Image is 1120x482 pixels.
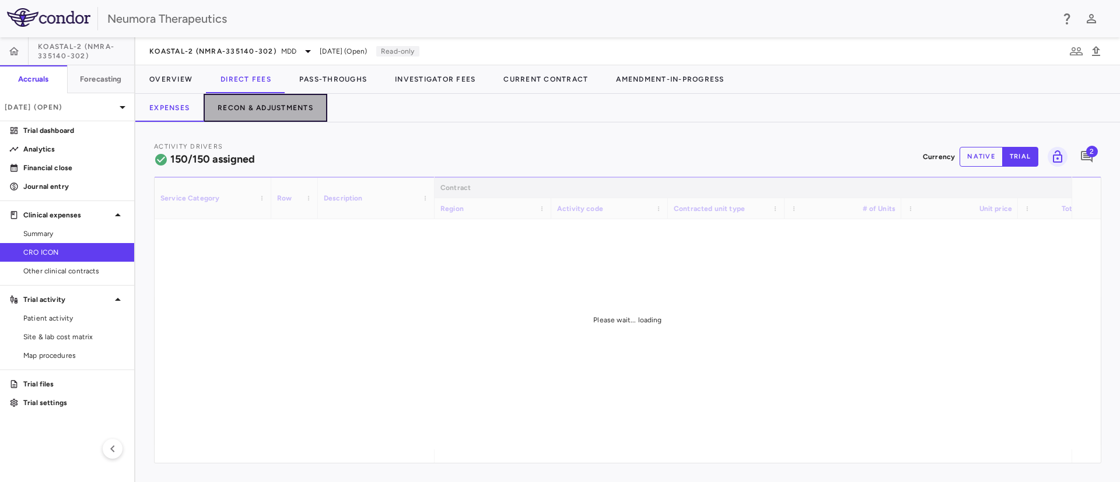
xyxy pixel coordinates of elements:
button: Investigator Fees [381,65,489,93]
p: Journal entry [23,181,125,192]
button: Pass-Throughs [285,65,381,93]
p: Clinical expenses [23,210,111,220]
p: Analytics [23,144,125,154]
h6: Accruals [18,74,48,85]
p: Financial close [23,163,125,173]
button: Recon & Adjustments [204,94,327,122]
p: Trial files [23,379,125,389]
span: [DATE] (Open) [320,46,367,57]
svg: Add comment [1080,150,1094,164]
span: 2 [1086,146,1098,157]
span: CRO ICON [23,247,125,258]
span: Patient activity [23,313,125,323]
span: MDD [281,46,296,57]
p: Currency [923,152,955,162]
span: KOASTAL-2 (NMRA-335140-302) [149,47,276,56]
span: KOASTAL-2 (NMRA-335140-302) [38,42,134,61]
h6: 150/150 assigned [170,152,255,167]
span: You do not have permission to lock or unlock grids [1043,147,1067,167]
span: Map procedures [23,350,125,361]
p: Read-only [376,46,419,57]
div: Neumora Therapeutics [107,10,1052,27]
button: Expenses [135,94,204,122]
p: Trial activity [23,294,111,305]
span: Other clinical contracts [23,266,125,276]
p: [DATE] (Open) [5,102,116,112]
p: Trial settings [23,397,125,408]
button: Add comment [1077,147,1097,167]
img: logo-full-SnFGN8VE.png [7,8,90,27]
span: Please wait... loading [593,316,661,324]
button: Overview [135,65,206,93]
span: Activity Drivers [154,143,223,150]
button: Amendment-In-Progress [602,65,738,93]
span: Site & lab cost matrix [23,332,125,342]
p: Trial dashboard [23,125,125,136]
button: trial [1002,147,1038,167]
button: Current Contract [489,65,602,93]
span: Summary [23,228,125,239]
button: native [960,147,1003,167]
button: Direct Fees [206,65,285,93]
h6: Forecasting [80,74,122,85]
